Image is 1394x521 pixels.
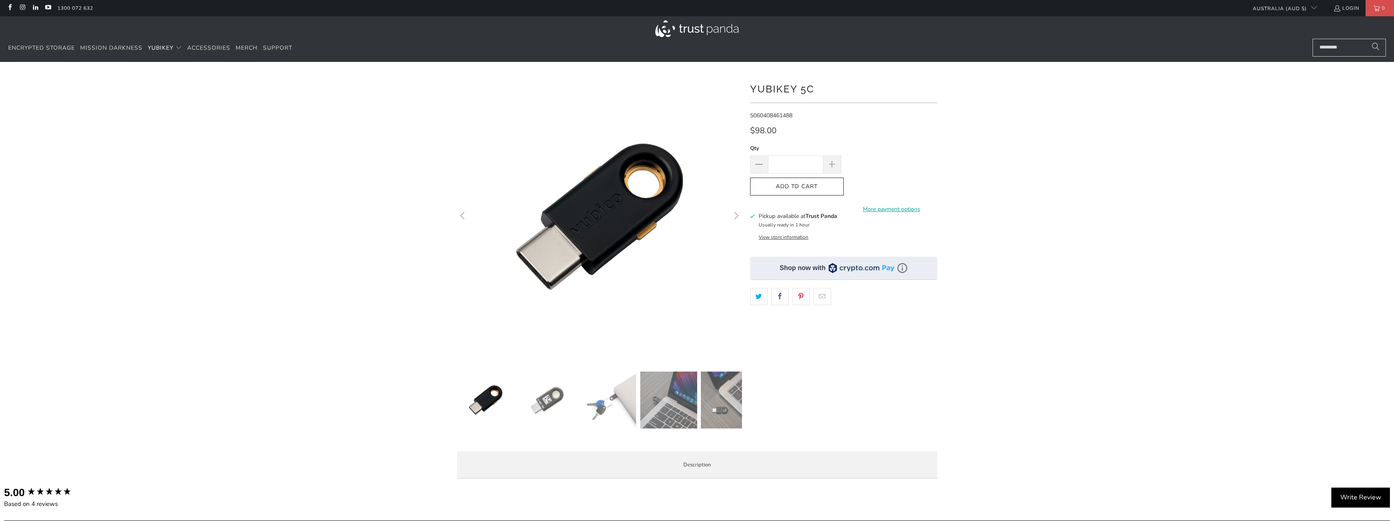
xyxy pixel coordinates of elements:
[771,288,789,305] a: Share this on Facebook
[846,205,937,214] a: More payment options
[1313,39,1386,57] input: Search...
[148,44,173,52] span: YubiKey
[4,485,25,500] div: 5.00
[750,80,937,97] h1: YubiKey 5C
[8,44,75,52] span: Encrypted Storage
[814,288,831,305] a: Email this to a friend
[792,288,810,305] a: Share this on Pinterest
[1333,4,1359,13] a: Login
[579,372,636,429] img: YubiKey 5C - Trust Panda
[4,500,90,508] div: Based on 4 reviews
[1331,488,1390,508] div: Write Review
[4,485,90,500] div: Overall product rating out of 5: 5.00
[457,451,937,479] label: Description
[780,264,826,273] div: Shop now with
[750,144,841,153] label: Qty
[187,44,230,52] span: Accessories
[236,44,258,52] span: Merch
[44,5,51,11] a: Trust Panda Australia on YouTube
[6,5,13,11] a: Trust Panda Australia on Facebook
[187,39,230,58] a: Accessories
[27,487,72,498] div: 5.00 star rating
[805,212,837,220] b: Trust Panda
[759,222,810,228] small: Usually ready in 1 hour
[759,183,835,190] span: Add to Cart
[750,288,768,305] a: Share this on Twitter
[759,212,837,220] h3: Pickup available at
[750,112,792,119] span: 5060408461488
[457,74,470,359] button: Previous
[263,44,292,52] span: Support
[32,5,39,11] a: Trust Panda Australia on LinkedIn
[80,44,142,52] span: Mission Darkness
[148,39,182,58] summary: YubiKey
[759,234,808,240] button: View store information
[57,4,93,13] a: 1300 072 632
[640,372,697,429] img: YubiKey 5C - Trust Panda
[80,39,142,58] a: Mission Darkness
[263,39,292,58] a: Support
[729,74,742,359] button: Next
[1366,39,1386,57] button: Search
[518,372,575,429] img: YubiKey 5C - Trust Panda
[701,372,758,429] img: YubiKey 5C - Trust Panda
[750,178,844,196] button: Add to Cart
[236,39,258,58] a: Merch
[457,372,514,429] img: YubiKey 5C - Trust Panda
[750,125,777,136] span: $98.00
[457,74,742,359] a: YubiKey 5C - Trust Panda
[19,5,26,11] a: Trust Panda Australia on Instagram
[8,39,292,58] nav: Translation missing: en.navigation.header.main_nav
[655,20,739,37] img: Trust Panda Australia
[8,39,75,58] a: Encrypted Storage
